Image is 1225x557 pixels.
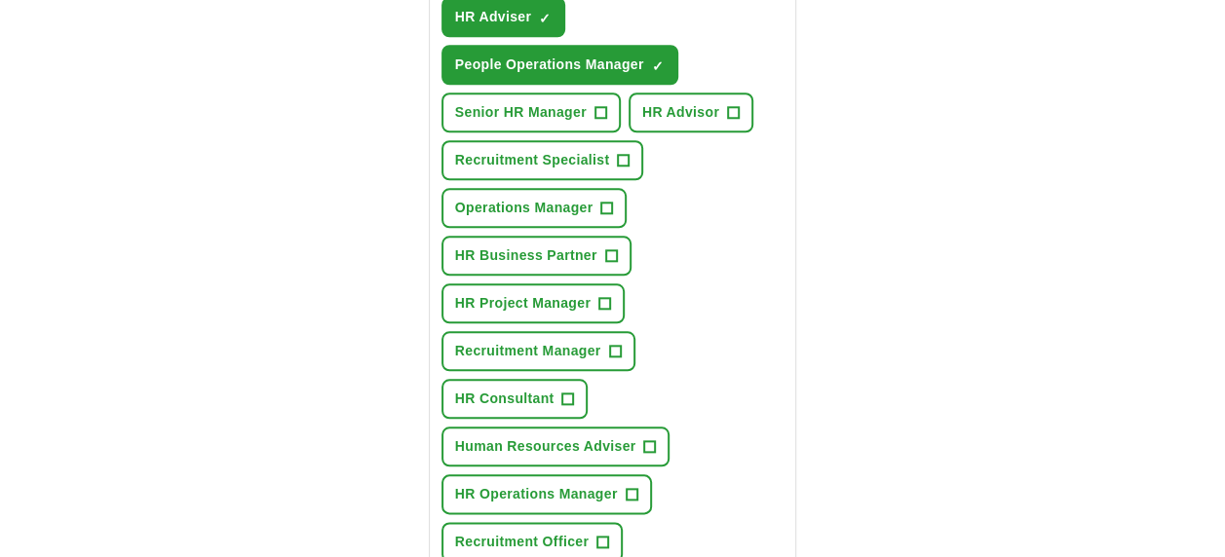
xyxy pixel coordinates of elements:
span: Operations Manager [455,198,593,218]
button: Recruitment Manager [441,331,635,371]
span: Recruitment Specialist [455,150,610,170]
button: Human Resources Adviser [441,427,670,466]
span: HR Project Manager [455,293,591,314]
span: Human Resources Adviser [455,436,636,457]
span: Recruitment Manager [455,341,601,361]
span: Senior HR Manager [455,102,587,123]
button: People Operations Manager✓ [441,45,678,85]
button: Operations Manager [441,188,628,228]
button: Senior HR Manager [441,93,621,132]
span: HR Adviser [455,7,531,27]
button: HR Project Manager [441,283,625,323]
span: ✓ [652,58,664,74]
button: Recruitment Specialist [441,140,644,180]
span: HR Consultant [455,389,555,409]
span: Recruitment Officer [455,532,589,552]
button: HR Advisor [629,93,753,132]
span: People Operations Manager [455,55,644,75]
button: HR Business Partner [441,236,632,276]
button: HR Operations Manager [441,474,652,514]
span: ✓ [539,11,551,26]
button: HR Consultant [441,379,589,419]
span: HR Business Partner [455,245,597,266]
span: HR Operations Manager [455,484,618,504]
span: HR Advisor [642,102,719,123]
